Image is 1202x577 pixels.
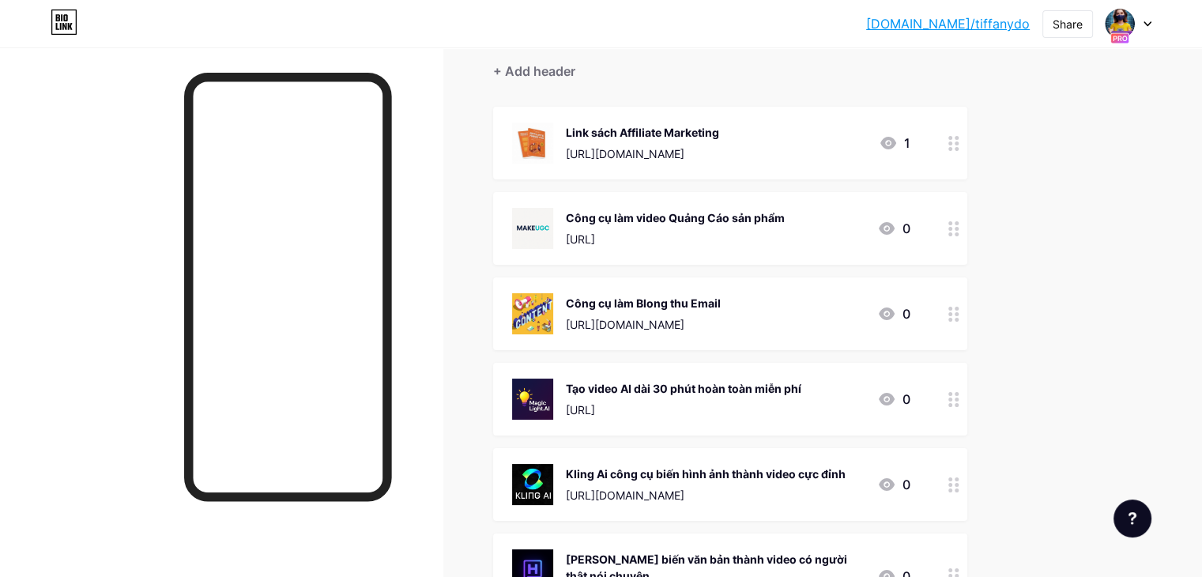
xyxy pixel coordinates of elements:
div: [URL][DOMAIN_NAME] [566,316,721,333]
img: diep do [1105,9,1135,39]
img: Link sách Affiliate Marketing [512,123,553,164]
div: [URL] [566,231,785,247]
div: Link sách Affiliate Marketing [566,124,719,141]
div: 0 [877,219,910,238]
img: Kling Ai công cụ biến hình ảnh thành video cực đỉnh [512,464,553,505]
a: [DOMAIN_NAME]/tiffanydo [866,14,1030,33]
div: Tạo video AI dài 30 phút hoàn toàn miễn phí [566,380,801,397]
div: Kling Ai công cụ biến hình ảnh thành video cực đỉnh [566,466,846,482]
img: Công cụ làm Blong thu Email [512,293,553,334]
div: 0 [877,475,910,494]
div: Công cụ làm video Quảng Cáo sản phẩm [566,209,785,226]
img: Công cụ làm video Quảng Cáo sản phẩm [512,208,553,249]
div: [URL][DOMAIN_NAME] [566,487,846,503]
img: Tạo video AI dài 30 phút hoàn toàn miễn phí [512,379,553,420]
div: [URL] [566,402,801,418]
div: + Add header [493,62,575,81]
div: Share [1053,16,1083,32]
div: 1 [879,134,910,153]
div: Công cụ làm Blong thu Email [566,295,721,311]
div: 0 [877,390,910,409]
div: 0 [877,304,910,323]
div: [URL][DOMAIN_NAME] [566,145,719,162]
